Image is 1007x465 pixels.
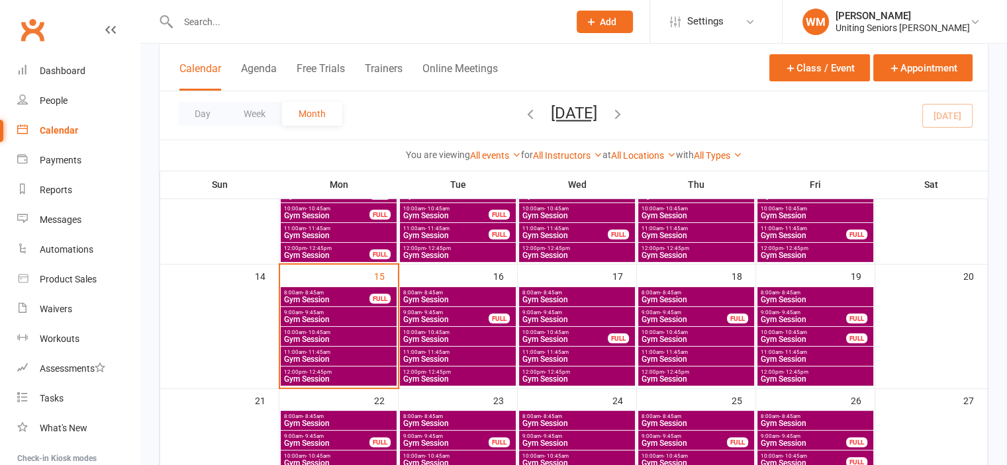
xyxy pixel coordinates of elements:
[760,419,871,427] span: Gym Session
[422,433,443,439] span: - 9:45am
[522,251,632,259] span: Gym Session
[283,375,394,383] span: Gym Session
[40,214,81,225] div: Messages
[641,433,728,439] span: 9:00am
[403,335,513,343] span: Gym Session
[399,171,518,198] th: Tue
[306,329,330,335] span: - 10:45am
[403,419,513,427] span: Gym Session
[641,329,751,335] span: 10:00am
[303,310,324,316] span: - 9:45am
[875,171,988,198] th: Sat
[641,232,751,239] span: Gym Session
[174,13,559,31] input: Search...
[760,226,847,232] span: 11:00am
[279,171,399,198] th: Mon
[297,62,345,91] button: Free Trials
[846,314,867,323] div: FULL
[307,245,332,251] span: - 12:45pm
[403,439,489,447] span: Gym Session
[637,171,756,198] th: Thu
[283,251,370,259] span: Gym Session
[422,310,443,316] span: - 9:45am
[544,349,569,355] span: - 11:45am
[403,245,513,251] span: 12:00pm
[663,206,688,212] span: - 10:45am
[727,437,748,447] div: FULL
[470,150,521,161] a: All events
[403,349,513,355] span: 11:00am
[663,226,688,232] span: - 11:45am
[489,314,510,323] div: FULL
[760,433,847,439] span: 9:00am
[760,212,871,220] span: Gym Session
[283,329,394,335] span: 10:00am
[40,244,93,255] div: Automations
[802,9,829,35] div: WM
[17,116,140,146] a: Calendar
[16,13,49,46] a: Clubworx
[760,232,847,239] span: Gym Session
[403,206,489,212] span: 10:00am
[426,245,451,251] span: - 12:45pm
[641,212,751,220] span: Gym Session
[541,433,562,439] span: - 9:45am
[179,62,221,91] button: Calendar
[283,453,394,459] span: 10:00am
[600,17,616,27] span: Add
[283,232,394,239] span: Gym Session
[541,290,562,296] span: - 8:45am
[369,294,391,304] div: FULL
[611,150,676,161] a: All Locations
[307,369,332,375] span: - 12:45pm
[518,171,637,198] th: Wed
[489,210,510,220] div: FULL
[783,369,808,375] span: - 12:45pm
[403,232,489,239] span: Gym Session
[17,56,140,86] a: Dashboard
[522,335,608,343] span: Gym Session
[541,413,562,419] span: - 8:45am
[522,419,632,427] span: Gym Session
[369,437,391,447] div: FULL
[425,453,450,459] span: - 10:45am
[365,62,403,91] button: Trainers
[403,310,489,316] span: 9:00am
[612,389,636,411] div: 24
[641,310,728,316] span: 9:00am
[641,226,751,232] span: 11:00am
[522,310,632,316] span: 9:00am
[40,95,68,106] div: People
[522,290,632,296] span: 8:00am
[641,290,751,296] span: 8:00am
[660,433,681,439] span: - 9:45am
[403,329,513,335] span: 10:00am
[283,419,394,427] span: Gym Session
[283,290,370,296] span: 8:00am
[403,316,489,323] span: Gym Session
[283,212,370,220] span: Gym Session
[783,226,807,232] span: - 11:45am
[760,245,871,251] span: 12:00pm
[641,369,751,375] span: 12:00pm
[760,310,847,316] span: 9:00am
[425,206,450,212] span: - 10:45am
[676,149,694,160] strong: with
[40,423,87,433] div: What's New
[846,437,867,447] div: FULL
[403,226,489,232] span: 11:00am
[521,149,533,160] strong: for
[306,453,330,459] span: - 10:45am
[783,329,807,335] span: - 10:45am
[608,230,629,239] div: FULL
[374,389,398,411] div: 22
[403,290,513,296] span: 8:00am
[306,349,330,355] span: - 11:45am
[769,54,870,81] button: Class / Event
[779,310,800,316] span: - 9:45am
[727,314,748,323] div: FULL
[422,290,443,296] span: - 8:45am
[17,175,140,205] a: Reports
[760,206,871,212] span: 10:00am
[846,333,867,343] div: FULL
